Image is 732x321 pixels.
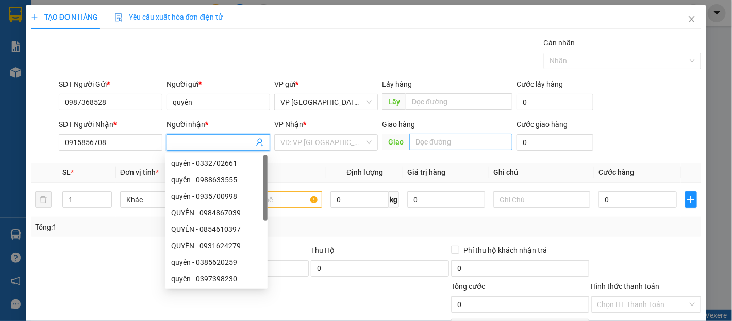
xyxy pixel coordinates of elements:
div: Người nhận [167,119,270,130]
span: plus [686,196,697,204]
span: close [688,15,696,23]
div: QUYÊN - 0984867039 [171,207,261,218]
span: Lấy [382,93,406,110]
input: Ghi Chú [493,191,590,208]
div: quyên - 0935700998 [171,190,261,202]
th: Ghi chú [489,163,594,183]
span: TẠO ĐƠN HÀNG [31,13,98,21]
div: Tổng: 1 [35,221,284,233]
span: Giao [382,134,409,150]
div: Người gửi [167,78,270,90]
span: Đơn vị tính [120,168,159,176]
div: quyên - 0385620259 [165,254,268,270]
div: QUYÊN - 0854610397 [165,221,268,237]
div: quyên - 0988633555 [171,174,261,185]
button: plus [685,191,697,208]
span: VP Nhận [274,120,303,129]
span: Cước hàng [598,168,634,176]
img: icon [114,13,123,22]
div: QUYÊN - 0854610397 [171,223,261,235]
label: Hình thức thanh toán [591,282,660,291]
button: delete [35,191,52,208]
span: Yêu cầu xuất hóa đơn điện tử [114,13,223,21]
div: VP gửi [274,78,378,90]
div: QUYÊN - 0931624279 [171,240,261,251]
div: SĐT Người Nhận [59,119,162,130]
span: Khác [126,192,211,207]
div: quyên - 0988633555 [165,171,268,188]
div: quyên - 0935700998 [165,188,268,204]
span: Lấy hàng [382,80,412,88]
button: Close [677,5,706,34]
div: quyên - 0332702661 [165,155,268,171]
input: Cước lấy hàng [517,94,593,110]
div: SĐT Người Gửi [59,78,162,90]
input: Dọc đường [409,134,512,150]
div: quyên - 0397398230 [171,273,261,284]
label: Cước lấy hàng [517,80,563,88]
span: Giao hàng [382,120,415,129]
div: QUYÊN - 0931624279 [165,237,268,254]
span: Định lượng [346,168,383,176]
input: VD: Bàn, Ghế [225,191,322,208]
input: Dọc đường [406,93,512,110]
div: quyên - 0385620259 [171,256,261,268]
span: Phí thu hộ khách nhận trả [459,245,551,256]
div: quyên - 0332702661 [171,157,261,169]
span: Giá trị hàng [407,168,445,176]
span: plus [31,13,38,21]
label: Gán nhãn [544,39,575,47]
label: Cước giao hàng [517,120,568,129]
div: quyên - 0397398230 [165,270,268,287]
span: Tổng cước [451,282,485,291]
input: Cước giao hàng [517,134,593,151]
span: VP Nha Trang xe Limousine [280,94,372,110]
div: QUYÊN - 0984867039 [165,204,268,221]
input: 0 [407,191,485,208]
span: user-add [256,138,264,147]
span: Thu Hộ [311,246,335,254]
span: kg [389,191,399,208]
span: SL [62,168,71,176]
